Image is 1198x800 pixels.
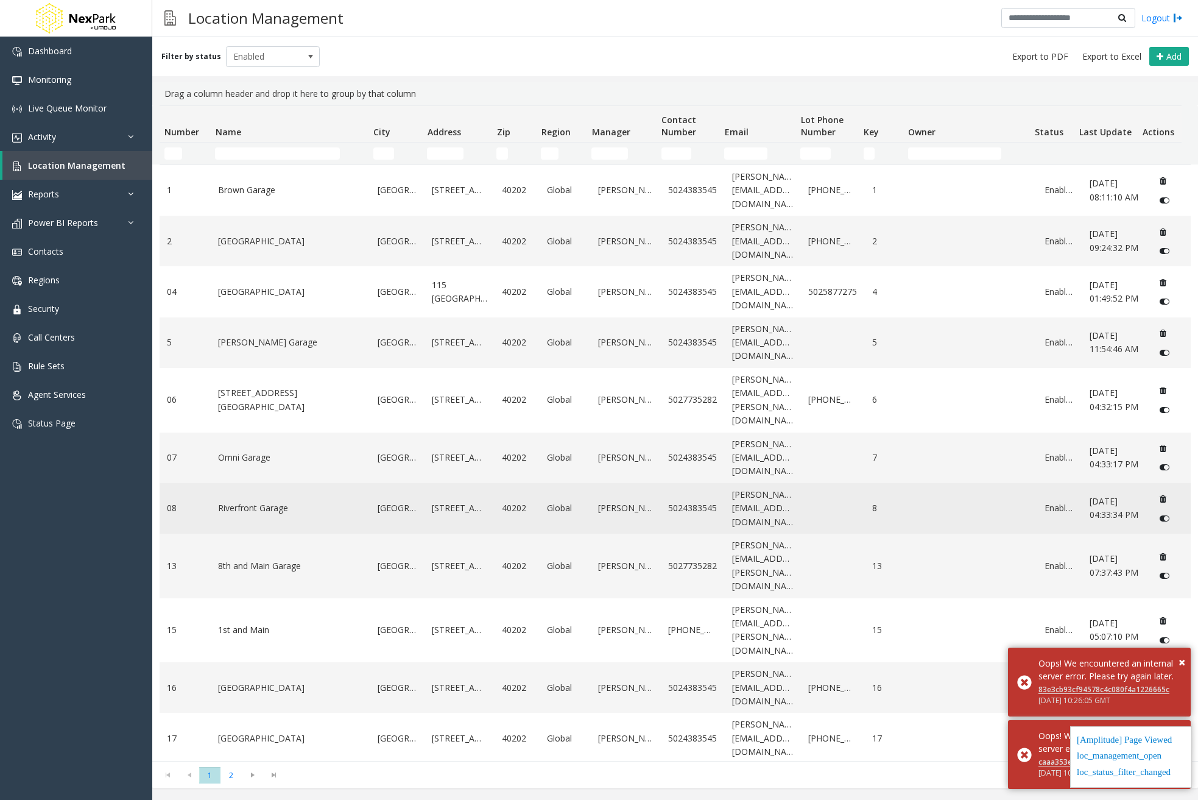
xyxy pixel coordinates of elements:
[547,235,583,248] a: Global
[12,333,22,343] img: 'icon'
[1038,684,1169,695] a: 83e3cb93cf94578c4c080f4a1226665c
[12,305,22,314] img: 'icon'
[598,183,654,197] a: [PERSON_NAME]
[592,126,630,138] span: Manager
[732,170,794,211] a: [PERSON_NAME][EMAIL_ADDRESS][DOMAIN_NAME]
[28,303,59,314] span: Security
[1079,126,1132,138] span: Last Update
[218,451,363,464] a: Omni Garage
[28,360,65,372] span: Rule Sets
[422,143,492,165] td: Address Filter
[1179,653,1185,671] button: Close
[598,623,654,637] a: [PERSON_NAME]
[668,501,717,515] a: 5024383545
[547,501,583,515] a: Global
[242,766,263,784] span: Go to the next page
[28,131,56,143] span: Activity
[1154,324,1173,343] button: Delete
[732,718,794,759] a: [PERSON_NAME][EMAIL_ADDRESS][DOMAIN_NAME]
[872,451,902,464] a: 7
[432,732,487,745] a: [STREET_ADDRESS]
[872,559,902,573] a: 13
[657,143,720,165] td: Contact Number Filter
[502,732,532,745] a: 40202
[547,393,583,406] a: Global
[502,336,532,349] a: 40202
[1090,279,1138,304] span: [DATE] 01:49:52 PM
[502,623,532,637] a: 40202
[872,285,902,299] a: 4
[292,770,1186,781] kendo-pager-info: 1 - 20 of 22 items
[668,559,717,573] a: 5027735282
[587,143,656,165] td: Manager Filter
[872,623,902,637] a: 15
[1154,566,1176,586] button: Disable
[378,501,417,515] a: [GEOGRAPHIC_DATA]
[368,143,422,165] td: City Filter
[1077,749,1185,765] div: loc_management_open
[1074,143,1137,165] td: Last Update Filter
[164,126,199,138] span: Number
[12,190,22,200] img: 'icon'
[859,143,903,165] td: Key Filter
[12,419,22,429] img: 'icon'
[28,188,59,200] span: Reports
[872,336,902,349] a: 5
[1090,329,1139,356] a: [DATE] 11:54:46 AM
[1154,381,1173,400] button: Delete
[502,501,532,515] a: 40202
[547,732,583,745] a: Global
[12,76,22,85] img: 'icon'
[1090,227,1139,255] a: [DATE] 09:24:32 PM
[1154,630,1176,650] button: Disable
[492,143,536,165] td: Zip Filter
[167,235,203,248] a: 2
[432,336,487,349] a: [STREET_ADDRESS]
[872,501,902,515] a: 8
[1082,51,1141,63] span: Export to Excel
[1154,171,1173,191] button: Delete
[160,143,210,165] td: Number Filter
[547,623,583,637] a: Global
[28,160,125,171] span: Location Management
[1090,617,1138,642] span: [DATE] 05:07:10 PM
[28,74,71,85] span: Monitoring
[28,102,107,114] span: Live Queue Monitor
[427,147,463,160] input: Address Filter
[218,235,363,248] a: [GEOGRAPHIC_DATA]
[732,373,794,428] a: [PERSON_NAME][EMAIL_ADDRESS][PERSON_NAME][DOMAIN_NAME]
[598,501,654,515] a: [PERSON_NAME]
[541,126,571,138] span: Region
[1045,559,1074,573] a: Enabled
[732,667,794,708] a: [PERSON_NAME][EMAIL_ADDRESS][DOMAIN_NAME]
[497,126,510,138] span: Zip
[1038,657,1182,682] div: Oops! We encountered an internal server error. Please try again later.
[167,393,203,406] a: 06
[668,451,717,464] a: 5024383545
[908,147,1001,160] input: Owner Filter
[864,147,875,160] input: Key Filter
[1154,191,1176,210] button: Disable
[28,217,98,228] span: Power BI Reports
[1090,278,1139,306] a: [DATE] 01:49:52 PM
[1090,444,1139,472] a: [DATE] 04:33:17 PM
[502,183,532,197] a: 40202
[1173,12,1183,24] img: logout
[182,3,350,33] h3: Location Management
[1154,458,1176,477] button: Disable
[28,331,75,343] span: Call Centers
[1137,106,1182,143] th: Actions
[1045,336,1074,349] a: Enabled
[598,559,654,573] a: [PERSON_NAME]
[378,183,417,197] a: [GEOGRAPHIC_DATA]
[12,391,22,400] img: 'icon'
[1045,183,1074,197] a: Enabled
[808,393,858,406] a: [PHONE_NUMBER]
[167,732,203,745] a: 17
[598,285,654,299] a: [PERSON_NAME]
[432,623,487,637] a: [STREET_ADDRESS]
[536,143,587,165] td: Region Filter
[161,51,221,62] label: Filter by status
[732,322,794,363] a: [PERSON_NAME][EMAIL_ADDRESS][DOMAIN_NAME]
[668,336,717,349] a: 5024383545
